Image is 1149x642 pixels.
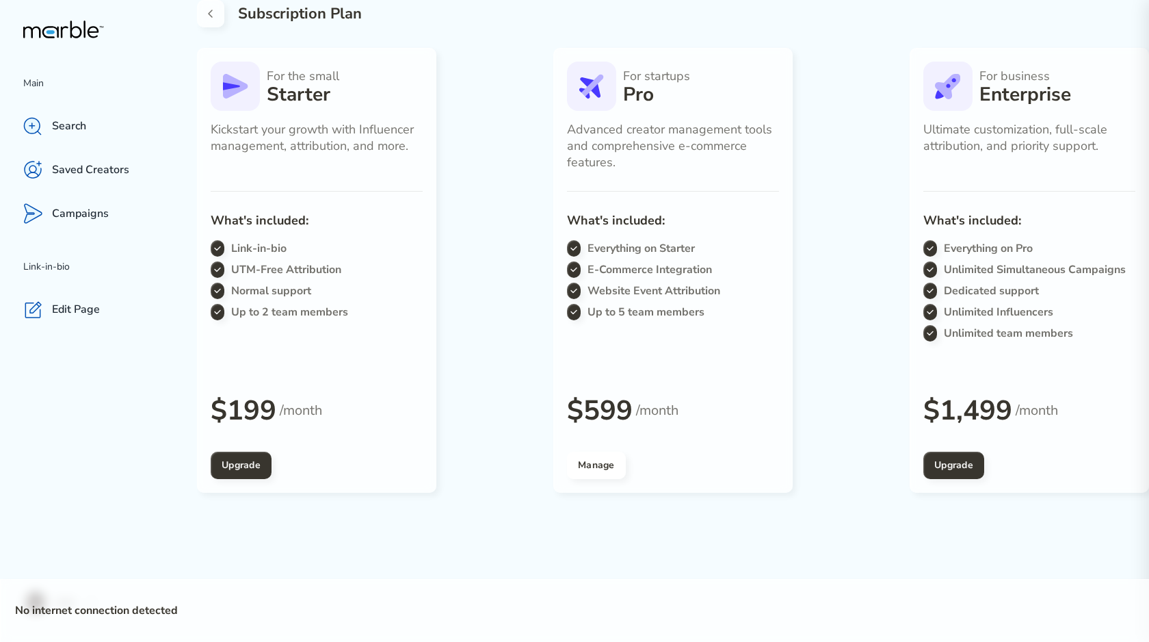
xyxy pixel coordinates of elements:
p: Kickstart your growth with Influencer management, attribution, and more. [211,121,423,154]
h3: No internet connection detected [15,602,1134,619]
p: Unlimited Simultaneous Campaigns [937,261,1126,278]
p: Saved Creators [52,163,129,177]
h2: $1,499 [923,400,1012,421]
p: Link-in-bio [224,240,287,257]
h2: Pro [623,84,690,105]
img: Rocket - Elements Webflow Library - BRIX Templates [923,62,973,111]
h2: Starter [267,84,339,105]
p: Ultimate customization, full-scale attribution, and priority support. [923,121,1135,154]
h2: $599 [567,400,633,421]
h3: What's included: [567,212,779,229]
button: Manage [567,452,626,479]
img: Paperplane - Elements Webflow Library - BRIX Templates [211,62,260,111]
button: Upgrade [923,452,984,479]
p: Edit Page [52,303,100,317]
p: For startups [623,68,690,84]
p: E-Commerce Integration [581,261,712,278]
p: /month [1016,402,1058,419]
h2: Enterprise [979,84,1071,105]
p: Everything on Starter [581,240,695,257]
h3: What's included: [923,212,1135,229]
p: Website Event Attribution [581,283,720,299]
h4: Upgrade [222,457,261,474]
img: Plane - Elements Webflow Library - BRIX Templates [567,62,616,111]
p: /month [636,402,678,419]
h3: What's included: [211,212,423,229]
h4: Upgrade [934,457,973,474]
button: Upgrade [211,452,272,479]
p: /month [280,402,322,419]
p: Everything on Pro [937,240,1033,257]
h2: Subscription Plan [238,3,362,24]
p: Link-in-bio [23,259,197,275]
p: Unlimited team members [937,325,1073,342]
p: Dedicated support [937,283,1039,299]
p: Main [23,75,197,92]
p: Search [52,119,86,133]
p: Normal support [224,283,311,299]
p: UTM-Free Attribution [224,261,341,278]
p: For the small [267,68,339,84]
p: Advanced creator management tools and comprehensive e-commerce features. [567,121,779,170]
p: Campaigns [52,207,109,221]
p: Unlimited Influencers [937,304,1053,320]
p: Up to 5 team members [581,304,704,320]
h2: $199 [211,400,276,421]
h4: Manage [578,457,615,474]
p: For business [979,68,1071,84]
p: Up to 2 team members [224,304,348,320]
